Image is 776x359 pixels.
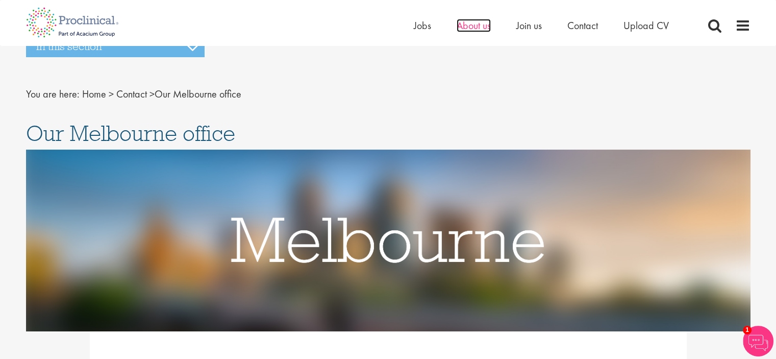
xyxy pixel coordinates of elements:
a: breadcrumb link to Home [82,87,106,101]
span: > [149,87,155,101]
span: Our Melbourne office [82,87,241,101]
span: Our Melbourne office [26,119,235,147]
a: breadcrumb link to Contact [116,87,147,101]
a: Contact [567,19,598,32]
span: You are here: [26,87,80,101]
a: Upload CV [623,19,669,32]
img: Chatbot [743,326,773,356]
a: Join us [516,19,542,32]
span: > [109,87,114,101]
a: Jobs [414,19,431,32]
a: About us [457,19,491,32]
span: 1 [743,326,752,334]
h3: In this section [26,36,205,57]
